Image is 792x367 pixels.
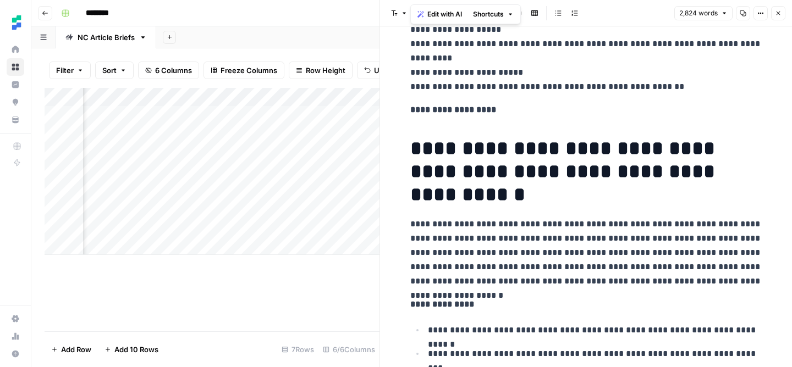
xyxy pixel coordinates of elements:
img: Ten Speed Logo [7,13,26,32]
a: Usage [7,327,24,345]
button: Filter [49,62,91,79]
a: Your Data [7,111,24,129]
span: Edit with AI [427,9,462,19]
button: 6 Columns [138,62,199,79]
button: Edit with AI [413,7,466,21]
span: Add 10 Rows [114,344,158,355]
button: Workspace: Ten Speed [7,9,24,36]
span: Undo [374,65,393,76]
button: Row Height [289,62,353,79]
a: NC Article Briefs [56,26,156,48]
span: 2,824 words [679,8,718,18]
button: 2,824 words [674,6,733,20]
span: Add Row [61,344,91,355]
span: Row Height [306,65,345,76]
span: 6 Columns [155,65,192,76]
span: Sort [102,65,117,76]
div: NC Article Briefs [78,32,135,43]
button: Add 10 Rows [98,341,165,358]
button: Add Row [45,341,98,358]
button: Shortcuts [469,7,518,21]
span: Shortcuts [473,9,504,19]
button: Sort [95,62,134,79]
a: Insights [7,76,24,93]
div: 7 Rows [277,341,318,358]
button: Undo [357,62,400,79]
a: Home [7,41,24,58]
button: Freeze Columns [204,62,284,79]
span: Freeze Columns [221,65,277,76]
div: 6/6 Columns [318,341,380,358]
span: Filter [56,65,74,76]
a: Browse [7,58,24,76]
a: Opportunities [7,93,24,111]
button: Help + Support [7,345,24,363]
a: Settings [7,310,24,327]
